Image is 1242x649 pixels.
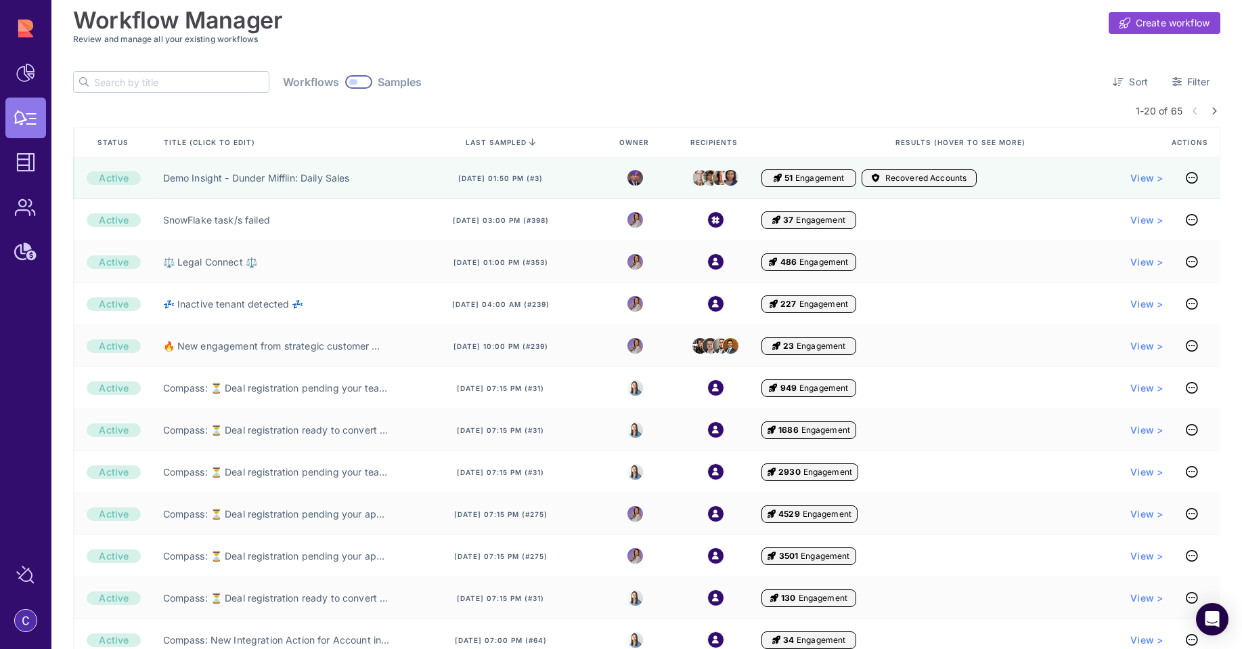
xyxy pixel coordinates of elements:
[163,507,390,521] a: Compass: ⏳ Deal registration pending your approval (AE) ⏳
[627,506,643,522] img: 8988563339665_5a12f1d3e1fcf310ea11_32.png
[801,551,849,562] span: Engagement
[163,549,390,563] a: Compass: ⏳ Deal registration pending your approval (RPM) ⏳
[163,423,390,437] a: Compass: ⏳ Deal registration ready to convert (RPM) ⏳
[778,467,801,478] span: 2930
[454,509,548,519] span: [DATE] 07:15 pm (#275)
[783,341,794,352] span: 23
[799,257,848,268] span: Engagement
[895,138,1028,147] span: Results (Hover to see more)
[87,171,141,185] div: Active
[163,297,304,311] a: 💤 Inactive tenant detected 💤
[778,425,799,436] span: 1686
[452,299,550,309] span: [DATE] 04:00 am (#239)
[1130,171,1163,185] a: View >
[1130,213,1163,227] a: View >
[780,257,797,268] span: 486
[803,509,851,520] span: Engagement
[73,34,1220,44] h3: Review and manage all your existing workflows
[799,383,848,394] span: Engagement
[87,423,141,437] div: Active
[163,633,390,647] a: Compass: New Integration Action for Account in Tech Evaluation
[453,341,548,351] span: [DATE] 10:00 pm (#239)
[797,635,845,646] span: Engagement
[455,635,547,645] span: [DATE] 07:00 pm (#64)
[768,467,776,478] i: Engagement
[779,551,799,562] span: 3501
[703,170,718,186] img: jim.jpeg
[713,171,728,184] img: kevin.jpeg
[713,338,728,354] img: 7414837873734_d4da14ce3b6b17ebf13f_32.jpg
[627,254,643,270] img: 8988563339665_5a12f1d3e1fcf310ea11_32.png
[768,509,776,520] i: Engagement
[1130,381,1163,395] a: View >
[780,383,797,394] span: 949
[163,255,257,269] a: ⚖️ Legal Connect ⚖️
[1130,591,1163,605] a: View >
[94,72,269,92] input: Search by title
[627,548,643,564] img: 8988563339665_5a12f1d3e1fcf310ea11_32.png
[87,339,141,353] div: Active
[690,138,740,147] span: Recipients
[87,465,141,479] div: Active
[1130,465,1163,479] span: View >
[457,467,544,477] span: [DATE] 07:15 pm (#31)
[768,551,776,562] i: Engagement
[458,173,543,183] span: [DATE] 01:50 pm (#3)
[457,425,544,435] span: [DATE] 07:15 pm (#31)
[627,296,643,312] img: 8988563339665_5a12f1d3e1fcf310ea11_32.png
[796,215,845,226] span: Engagement
[619,138,652,147] span: Owner
[627,422,643,438] img: 8525803544391_e4bc78f9dfe39fb1ff36_32.jpg
[87,255,141,269] div: Active
[1136,16,1210,30] span: Create workflow
[627,170,643,186] img: michael.jpeg
[772,341,780,352] i: Engagement
[784,173,793,184] span: 51
[163,591,390,605] a: Compass: ⏳ Deal registration ready to convert (RPM Manager) ⏳
[1130,633,1163,647] a: View >
[454,551,548,561] span: [DATE] 07:15 pm (#275)
[778,509,800,520] span: 4529
[769,257,777,268] i: Engagement
[769,383,777,394] i: Engagement
[772,635,780,646] i: Engagement
[768,425,776,436] i: Engagement
[453,215,549,225] span: [DATE] 03:00 pm (#398)
[795,173,844,184] span: Engagement
[1129,75,1148,89] span: Sort
[87,297,141,311] div: Active
[801,425,850,436] span: Engagement
[466,138,527,146] span: last sampled
[1130,549,1163,563] a: View >
[772,215,780,226] i: Engagement
[1187,75,1210,89] span: Filter
[1130,297,1163,311] a: View >
[885,173,967,184] span: Recovered Accounts
[692,167,708,188] img: dwight.png
[770,299,778,310] i: Engagement
[378,75,422,89] span: Samples
[1130,339,1163,353] span: View >
[1130,507,1163,521] a: View >
[164,138,258,147] span: Title (click to edit)
[87,549,141,563] div: Active
[781,593,795,604] span: 130
[692,338,708,354] img: 8467440058693_8e125c2ab62f50bc6124_32.png
[163,213,270,227] a: SnowFlake task/s failed
[1130,423,1163,437] a: View >
[783,635,794,646] span: 34
[1130,255,1163,269] span: View >
[783,215,793,226] span: 37
[1136,104,1182,118] span: 1-20 of 65
[627,632,643,648] img: 8525803544391_e4bc78f9dfe39fb1ff36_32.jpg
[703,338,718,354] img: 6947552026133_2132068539bad0d015ec_32.jpg
[453,257,548,267] span: [DATE] 01:00 pm (#353)
[774,173,782,184] i: Engagement
[872,173,880,184] i: Accounts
